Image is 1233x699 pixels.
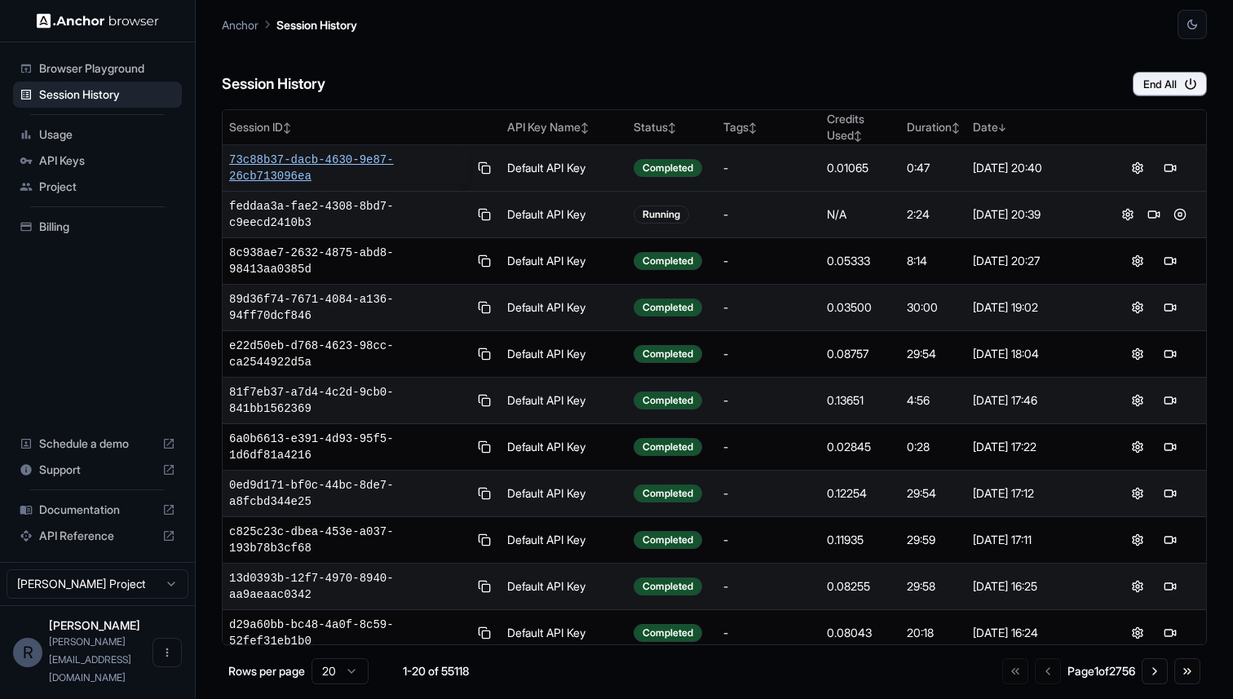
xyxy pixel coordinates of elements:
div: 29:54 [907,485,960,502]
span: 81f7eb37-a7d4-4c2d-9cb0-841bb1562369 [229,384,469,417]
div: [DATE] 17:46 [973,392,1094,409]
span: 89d36f74-7671-4084-a136-94ff70dcf846 [229,291,469,324]
div: - [723,299,814,316]
span: ↕ [283,122,291,134]
div: Completed [634,438,702,456]
div: [DATE] 19:02 [973,299,1094,316]
button: End All [1133,72,1207,96]
div: - [723,253,814,269]
div: [DATE] 17:11 [973,532,1094,548]
div: Running [634,206,689,223]
div: N/A [827,206,895,223]
div: [DATE] 18:04 [973,346,1094,362]
div: 0.08255 [827,578,895,595]
td: Default API Key [501,424,628,471]
div: Documentation [13,497,182,523]
div: - [723,206,814,223]
div: Tags [723,119,814,135]
div: 8:14 [907,253,960,269]
span: ↕ [749,122,757,134]
div: Completed [634,577,702,595]
div: 29:54 [907,346,960,362]
div: 1-20 of 55118 [395,663,476,679]
p: Anchor [222,16,259,33]
span: Project [39,179,175,195]
div: - [723,160,814,176]
span: Support [39,462,156,478]
div: 2:24 [907,206,960,223]
div: [DATE] 20:39 [973,206,1094,223]
span: 13d0393b-12f7-4970-8940-aa9aeaac0342 [229,570,469,603]
div: 0.02845 [827,439,895,455]
div: Usage [13,122,182,148]
div: 29:58 [907,578,960,595]
span: d29a60bb-bc48-4a0f-8c59-52fef31eb1b0 [229,617,469,649]
span: 6a0b6613-e391-4d93-95f5-1d6df81a4216 [229,431,469,463]
span: ↓ [998,122,1006,134]
div: Completed [634,159,702,177]
td: Default API Key [501,378,628,424]
td: Default API Key [501,517,628,564]
div: 0.11935 [827,532,895,548]
td: Default API Key [501,610,628,657]
div: 0:28 [907,439,960,455]
div: Schedule a demo [13,431,182,457]
div: - [723,625,814,641]
div: Completed [634,252,702,270]
div: Duration [907,119,960,135]
div: [DATE] 17:22 [973,439,1094,455]
span: ↕ [668,122,676,134]
div: [DATE] 16:25 [973,578,1094,595]
div: [DATE] 20:27 [973,253,1094,269]
div: API Key Name [507,119,621,135]
span: Session History [39,86,175,103]
p: Rows per page [228,663,305,679]
div: Completed [634,392,702,409]
div: - [723,532,814,548]
span: 0ed9d171-bf0c-44bc-8de7-a8fcbd344e25 [229,477,469,510]
span: ryan@plato.so [49,635,131,684]
span: Billing [39,219,175,235]
td: Default API Key [501,285,628,331]
div: - [723,392,814,409]
div: Support [13,457,182,483]
td: Default API Key [501,238,628,285]
span: e22d50eb-d768-4623-98cc-ca2544922d5a [229,338,469,370]
div: 0.12254 [827,485,895,502]
td: Default API Key [501,192,628,238]
div: Date [973,119,1094,135]
div: 4:56 [907,392,960,409]
div: 0.08757 [827,346,895,362]
div: 0.03500 [827,299,895,316]
button: Open menu [152,638,182,667]
div: API Reference [13,523,182,549]
span: feddaa3a-fae2-4308-8bd7-c9eecd2410b3 [229,198,469,231]
div: Session History [13,82,182,108]
div: 0:47 [907,160,960,176]
img: Anchor Logo [37,13,159,29]
div: Browser Playground [13,55,182,82]
div: Page 1 of 2756 [1067,663,1135,679]
div: [DATE] 16:24 [973,625,1094,641]
div: 20:18 [907,625,960,641]
div: - [723,439,814,455]
div: API Keys [13,148,182,174]
div: 0.01065 [827,160,895,176]
div: - [723,346,814,362]
span: ↕ [952,122,960,134]
div: Session ID [229,119,494,135]
div: [DATE] 20:40 [973,160,1094,176]
div: Credits Used [827,111,895,144]
div: Completed [634,624,702,642]
div: 0.13651 [827,392,895,409]
td: Default API Key [501,564,628,610]
div: R [13,638,42,667]
div: 0.08043 [827,625,895,641]
p: Session History [276,16,357,33]
div: - [723,485,814,502]
span: Documentation [39,502,156,518]
div: Status [634,119,710,135]
span: API Reference [39,528,156,544]
span: c825c23c-dbea-453e-a037-193b78b3cf68 [229,524,469,556]
div: - [723,578,814,595]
